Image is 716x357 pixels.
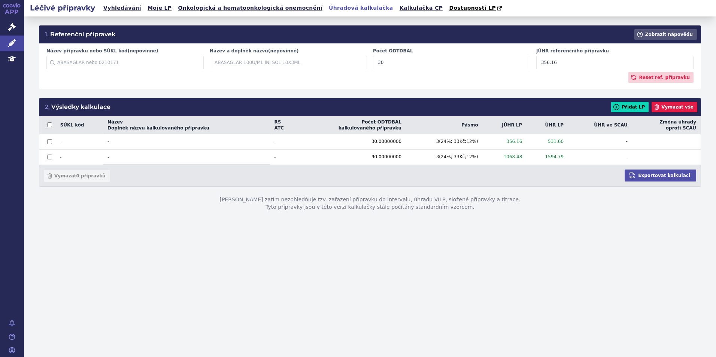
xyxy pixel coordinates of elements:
[298,116,406,134] th: Počet ODTDBAL kalkulovaného přípravku
[536,48,694,54] label: JÚHR referenčního přípravku
[270,116,298,134] th: RS ATC
[107,139,266,145] strong: -
[45,103,110,111] h3: Výsledky kalkulace
[176,3,325,13] a: Onkologická a hematoonkologická onemocnění
[634,29,697,40] button: Zobrazit nápovědu
[268,48,299,54] span: (nepovinné)
[397,3,445,13] a: Kalkulačka CP
[60,116,103,134] th: SÚKL kód
[406,149,483,165] td: 3 ( 24 %; 33 Kč; 12 %)
[483,134,527,149] td: 356.16
[128,48,158,54] span: (nepovinné)
[145,3,174,13] a: Moje LP
[298,149,406,165] td: 90.00000000
[107,154,266,160] strong: -
[527,134,568,149] td: 531.60
[373,48,530,54] label: Počet ODTDBAL
[625,170,696,181] button: Exportovat kalkulaci
[45,30,115,39] h3: Referenční přípravek
[483,149,527,165] td: 1068.48
[536,56,694,69] input: 1927.21
[611,102,649,112] button: Přidat LP
[652,102,697,112] button: Vymazat vše
[527,149,568,165] td: 1594.79
[406,134,483,149] td: 3 ( 24 %; 33 Kč; 12 %)
[45,31,49,38] span: 1.
[101,3,143,13] a: Vyhledávání
[210,56,367,69] input: ABASAGLAR 100U/ML INJ SOL 10X3ML
[103,116,270,134] th: Název Doplněk názvu kalkulovaného přípravku
[568,116,632,134] th: ÚHR ve SCAU
[527,116,568,134] th: ÚHR LP
[60,134,103,149] td: -
[274,139,293,144] span: -
[46,48,204,54] label: Název přípravku nebo SÚKL kód
[483,116,527,134] th: JÚHR LP
[406,116,483,134] th: Pásmo
[568,149,632,165] td: -
[373,56,530,69] input: 75
[447,3,506,13] a: Dostupnosti LP
[39,187,701,220] p: [PERSON_NAME] zatím nezohledňuje tzv. zařazení přípravku do intervalu, úhradu VILP, složené přípr...
[298,134,406,149] td: 30.00000000
[45,103,50,110] span: 2.
[449,5,496,11] span: Dostupnosti LP
[327,3,395,13] a: Úhradová kalkulačka
[24,3,101,13] h2: Léčivé přípravky
[210,48,367,54] label: Název a doplněk názvu
[274,155,293,160] span: -
[628,72,694,83] button: Reset ref. přípravku
[46,56,204,69] input: ABASAGLAR nebo 0210171
[60,149,103,165] td: -
[632,116,701,134] th: Změna úhrady oproti SCAU
[568,134,632,149] td: -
